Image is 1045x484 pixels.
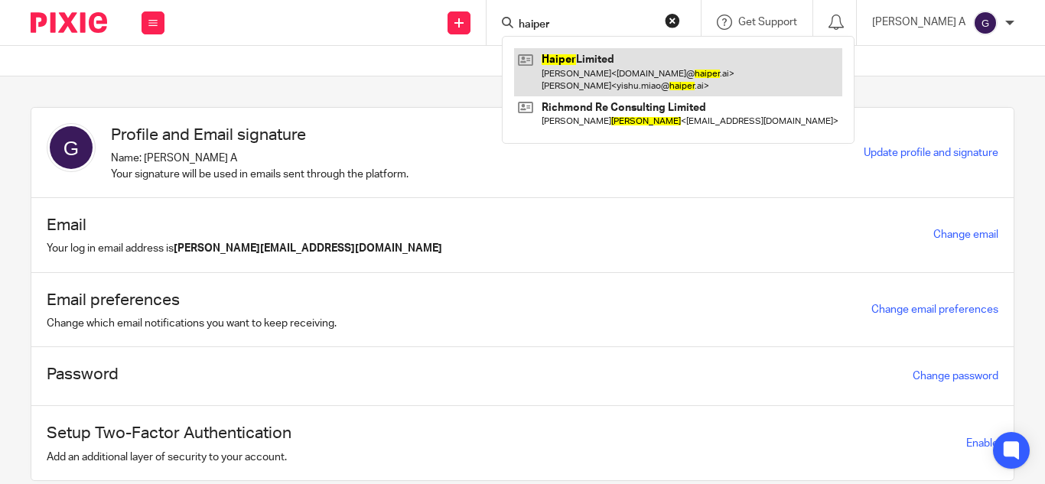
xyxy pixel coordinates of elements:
[111,123,409,147] h1: Profile and Email signature
[47,288,337,312] h1: Email preferences
[47,241,442,256] p: Your log in email address is
[913,371,998,382] a: Change password
[517,18,655,32] input: Search
[665,13,680,28] button: Clear
[31,12,107,33] img: Pixie
[864,148,998,158] a: Update profile and signature
[738,17,797,28] span: Get Support
[871,304,998,315] a: Change email preferences
[933,229,998,240] a: Change email
[47,421,291,445] h1: Setup Two-Factor Authentication
[174,243,442,254] b: [PERSON_NAME][EMAIL_ADDRESS][DOMAIN_NAME]
[111,151,409,182] p: Name: [PERSON_NAME] A Your signature will be used in emails sent through the platform.
[47,213,442,237] h1: Email
[47,450,291,465] p: Add an additional layer of security to your account.
[872,15,965,30] p: [PERSON_NAME] A
[966,438,998,449] span: Enable
[973,11,998,35] img: svg%3E
[47,362,119,386] h1: Password
[47,316,337,331] p: Change which email notifications you want to keep receiving.
[47,123,96,172] img: svg%3E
